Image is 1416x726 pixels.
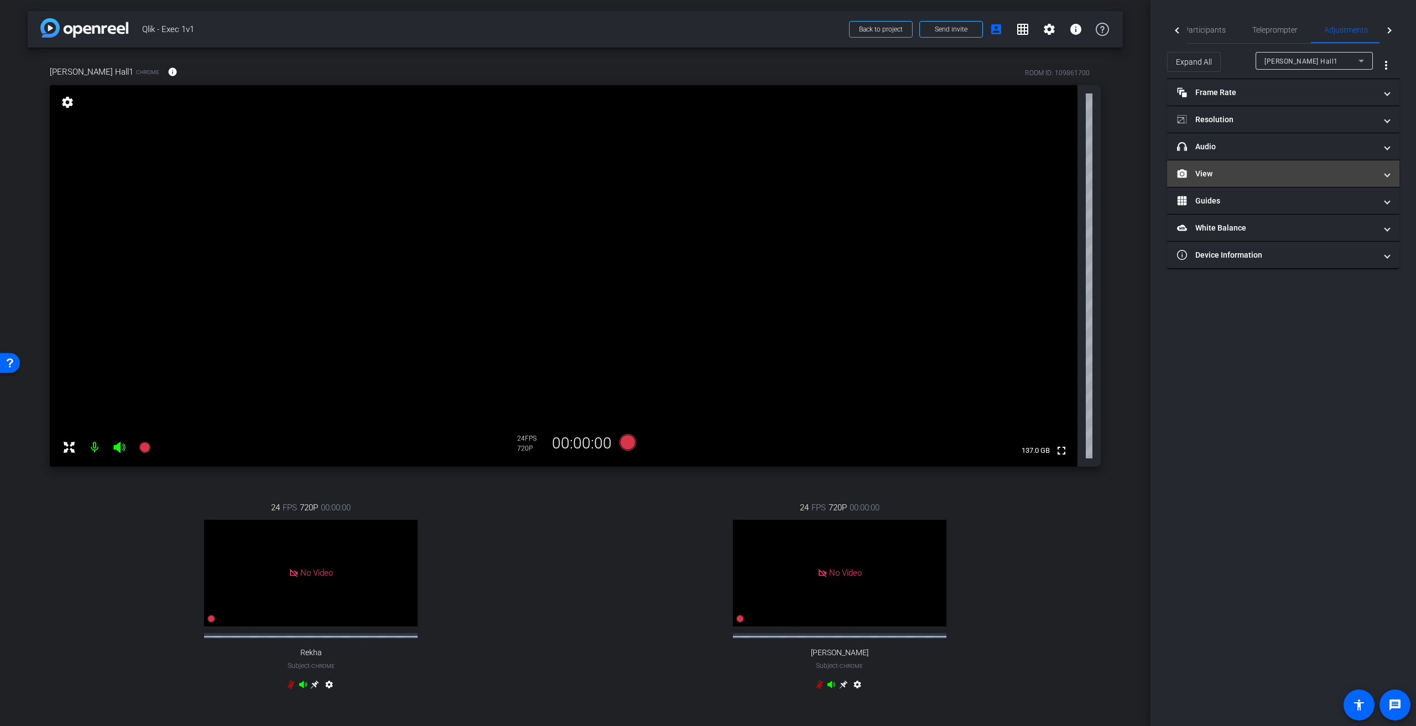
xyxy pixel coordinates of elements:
mat-icon: settings [60,96,75,109]
span: Rekha [300,648,322,657]
img: app-logo [40,18,128,38]
div: 720P [517,444,545,453]
span: Back to project [859,25,903,33]
span: 720P [829,502,847,514]
span: - [838,662,840,670]
div: 24 [517,434,545,443]
span: [PERSON_NAME] Hall1 [1264,58,1338,65]
span: Send invite [935,25,967,34]
mat-expansion-panel-header: View [1167,160,1399,187]
mat-icon: grid_on [1016,23,1029,36]
mat-icon: more_vert [1379,59,1393,72]
span: Chrome [840,663,863,669]
span: Qlik - Exec 1v1 [142,18,842,40]
span: Chrome [311,663,335,669]
span: FPS [811,502,826,514]
span: 137.0 GB [1018,444,1054,457]
mat-expansion-panel-header: Device Information [1167,242,1399,268]
div: 00:00:00 [545,434,619,453]
mat-expansion-panel-header: Resolution [1167,106,1399,133]
span: Expand All [1176,51,1212,72]
span: 00:00:00 [850,502,879,514]
mat-expansion-panel-header: Audio [1167,133,1399,160]
mat-icon: info [1069,23,1082,36]
span: 24 [800,502,809,514]
mat-expansion-panel-header: Frame Rate [1167,79,1399,106]
mat-icon: fullscreen [1055,444,1068,457]
span: 720P [300,502,318,514]
span: No Video [300,568,333,578]
span: No Video [829,568,862,578]
span: FPS [283,502,297,514]
mat-icon: info [168,67,178,77]
button: Send invite [919,21,983,38]
div: ROOM ID: 109861700 [1025,68,1090,78]
mat-icon: settings [851,680,864,693]
span: Participants [1184,26,1226,34]
button: More Options for Adjustments Panel [1373,52,1399,79]
button: Expand All [1167,52,1221,72]
mat-panel-title: Frame Rate [1177,87,1376,98]
mat-icon: settings [1043,23,1056,36]
button: Back to project [849,21,913,38]
mat-panel-title: View [1177,168,1376,180]
mat-panel-title: Audio [1177,141,1376,153]
mat-expansion-panel-header: White Balance [1167,215,1399,241]
span: FPS [525,435,537,442]
span: Subject [816,661,863,671]
span: Adjustments [1324,26,1368,34]
mat-icon: settings [322,680,336,693]
span: [PERSON_NAME] [811,648,868,657]
span: 00:00:00 [321,502,351,514]
mat-panel-title: Guides [1177,195,1376,207]
span: 24 [271,502,280,514]
mat-expansion-panel-header: Guides [1167,187,1399,214]
mat-icon: message [1388,698,1402,712]
span: [PERSON_NAME] Hall1 [50,66,133,78]
mat-panel-title: White Balance [1177,222,1376,234]
span: - [310,662,311,670]
mat-panel-title: Device Information [1177,249,1376,261]
mat-icon: account_box [990,23,1003,36]
mat-icon: accessibility [1352,698,1366,712]
span: Chrome [136,68,159,76]
span: Subject [288,661,335,671]
span: Teleprompter [1252,26,1298,34]
mat-panel-title: Resolution [1177,114,1376,126]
